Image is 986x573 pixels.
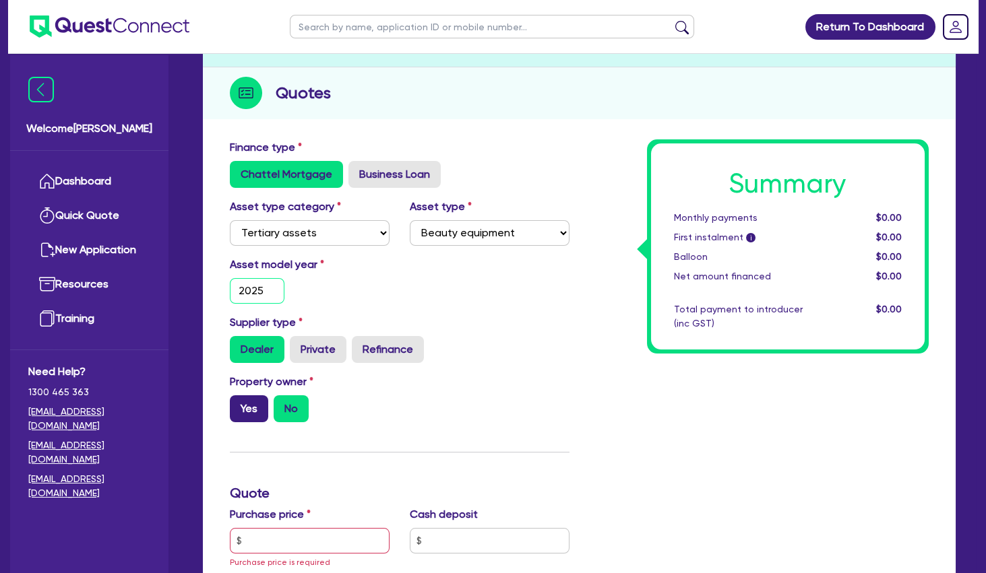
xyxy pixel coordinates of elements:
[28,302,150,336] a: Training
[28,164,150,199] a: Dashboard
[230,558,330,567] span: Purchase price is required
[28,77,54,102] img: icon-menu-close
[230,485,569,501] h3: Quote
[28,364,150,380] span: Need Help?
[220,257,400,273] label: Asset model year
[26,121,152,137] span: Welcome [PERSON_NAME]
[28,405,150,433] a: [EMAIL_ADDRESS][DOMAIN_NAME]
[664,250,830,264] div: Balloon
[230,336,284,363] label: Dealer
[230,374,313,390] label: Property owner
[39,310,55,327] img: training
[290,336,346,363] label: Private
[230,314,303,331] label: Supplier type
[664,269,830,283] div: Net amount financed
[664,211,830,225] div: Monthly payments
[410,506,478,523] label: Cash deposit
[410,199,472,215] label: Asset type
[664,230,830,244] div: First instalment
[746,233,756,242] span: i
[28,385,150,399] span: 1300 465 363
[348,161,441,188] label: Business Loan
[352,336,424,363] label: Refinance
[274,395,309,422] label: No
[230,139,302,156] label: Finance type
[230,395,268,422] label: Yes
[39,276,55,292] img: resources
[276,81,331,105] h2: Quotes
[28,233,150,267] a: New Application
[805,14,935,40] a: Return To Dashboard
[876,251,902,262] span: $0.00
[39,207,55,224] img: quick-quote
[30,15,189,38] img: quest-connect-logo-blue
[664,302,830,331] div: Total payment to introducer (inc GST)
[28,267,150,302] a: Resources
[938,9,973,44] a: Dropdown toggle
[28,438,150,467] a: [EMAIL_ADDRESS][DOMAIN_NAME]
[674,168,902,200] h1: Summary
[876,212,902,223] span: $0.00
[876,304,902,314] span: $0.00
[230,161,343,188] label: Chattel Mortgage
[230,506,311,523] label: Purchase price
[230,77,262,109] img: step-icon
[39,242,55,258] img: new-application
[290,15,694,38] input: Search by name, application ID or mobile number...
[876,232,902,242] span: $0.00
[28,472,150,500] a: [EMAIL_ADDRESS][DOMAIN_NAME]
[230,199,341,215] label: Asset type category
[876,271,902,281] span: $0.00
[28,199,150,233] a: Quick Quote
